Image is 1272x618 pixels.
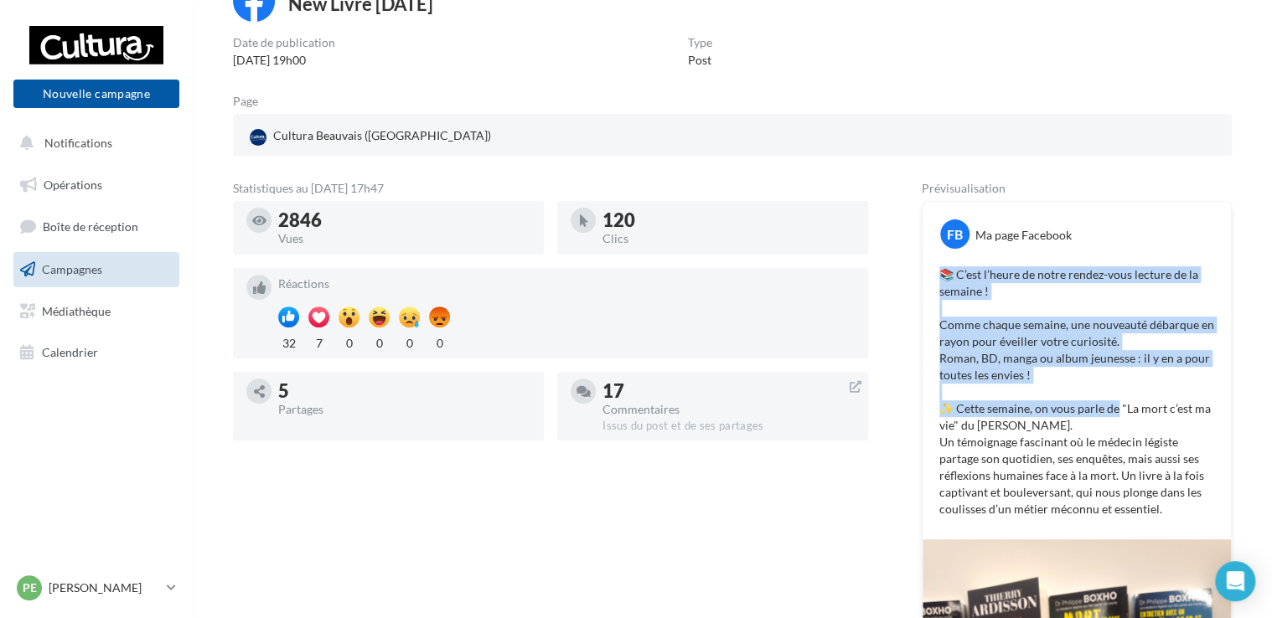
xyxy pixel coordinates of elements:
[233,95,271,107] div: Page
[246,124,571,149] a: Cultura Beauvais ([GEOGRAPHIC_DATA])
[278,404,530,415] div: Partages
[42,303,111,317] span: Médiathèque
[278,332,299,352] div: 32
[339,332,359,352] div: 0
[922,183,1232,194] div: Prévisualisation
[602,419,855,434] div: Issus du post et de ses partages
[602,382,855,400] div: 17
[278,382,530,400] div: 5
[399,332,420,352] div: 0
[602,404,855,415] div: Commentaires
[10,209,183,245] a: Boîte de réception
[44,178,102,192] span: Opérations
[233,52,335,69] div: [DATE] 19h00
[940,219,970,249] div: FB
[429,332,450,352] div: 0
[10,294,183,329] a: Médiathèque
[10,252,183,287] a: Campagnes
[369,332,390,352] div: 0
[233,183,868,194] div: Statistiques au [DATE] 17h47
[13,572,179,604] a: Pe [PERSON_NAME]
[233,37,335,49] div: Date de publication
[10,167,183,203] a: Opérations
[49,579,160,596] p: [PERSON_NAME]
[43,219,138,234] span: Boîte de réception
[278,211,530,229] div: 2846
[308,332,329,352] div: 7
[10,335,183,370] a: Calendrier
[602,211,855,229] div: 120
[246,124,494,149] div: Cultura Beauvais ([GEOGRAPHIC_DATA])
[44,136,112,150] span: Notifications
[278,233,530,245] div: Vues
[42,345,98,359] span: Calendrier
[975,227,1072,244] div: Ma page Facebook
[688,37,712,49] div: Type
[939,266,1214,518] p: 📚 C’est l’heure de notre rendez-vous lecture de la semaine ! Comme chaque semaine, une nouveauté ...
[688,52,712,69] div: Post
[602,233,855,245] div: Clics
[1215,561,1255,601] div: Open Intercom Messenger
[42,262,102,276] span: Campagnes
[23,579,37,596] span: Pe
[13,80,179,108] button: Nouvelle campagne
[10,126,176,161] button: Notifications
[278,278,855,290] div: Réactions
